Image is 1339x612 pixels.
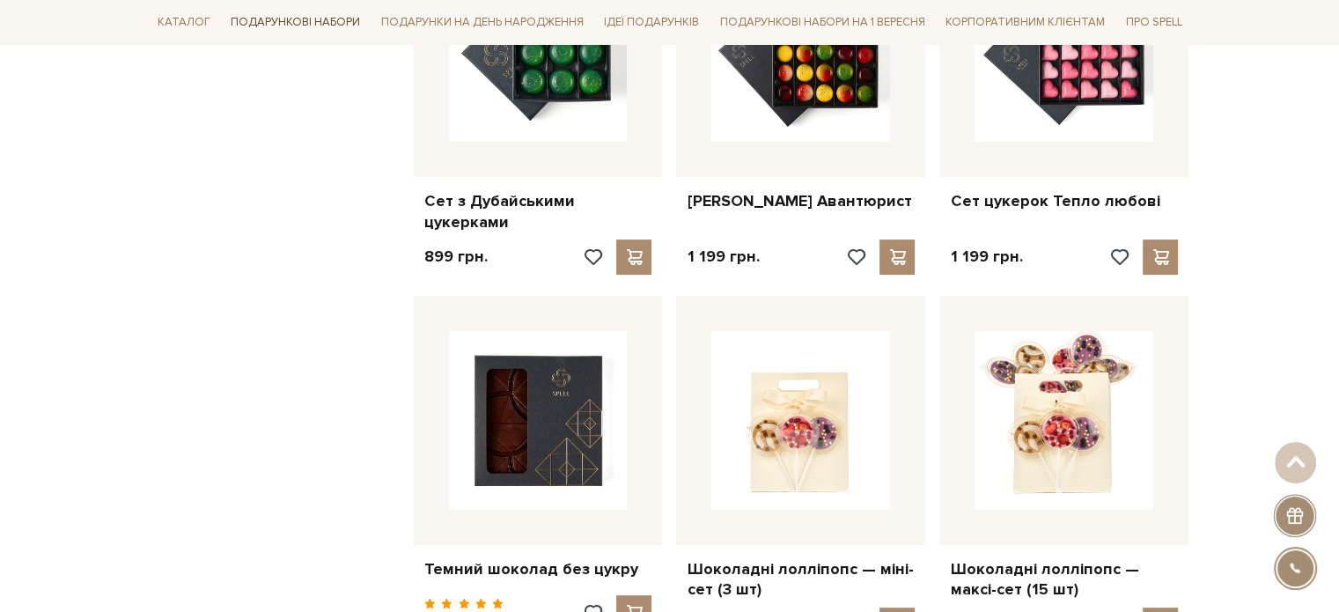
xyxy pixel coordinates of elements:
[424,191,652,232] a: Сет з Дубайськими цукерками
[424,559,652,579] a: Темний шоколад без цукру
[597,9,706,36] a: Ідеї подарунків
[713,7,932,37] a: Подарункові набори на 1 Вересня
[950,559,1178,601] a: Шоколадні лолліпопс — максі-сет (15 шт)
[1119,9,1189,36] a: Про Spell
[687,559,915,601] a: Шоколадні лолліпопс — міні-сет (3 шт)
[151,9,217,36] a: Каталог
[687,191,915,211] a: [PERSON_NAME] Авантюрист
[374,9,591,36] a: Подарунки на День народження
[224,9,367,36] a: Подарункові набори
[950,247,1022,267] p: 1 199 грн.
[687,247,759,267] p: 1 199 грн.
[938,7,1112,37] a: Корпоративним клієнтам
[424,247,488,267] p: 899 грн.
[950,191,1178,211] a: Сет цукерок Тепло любові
